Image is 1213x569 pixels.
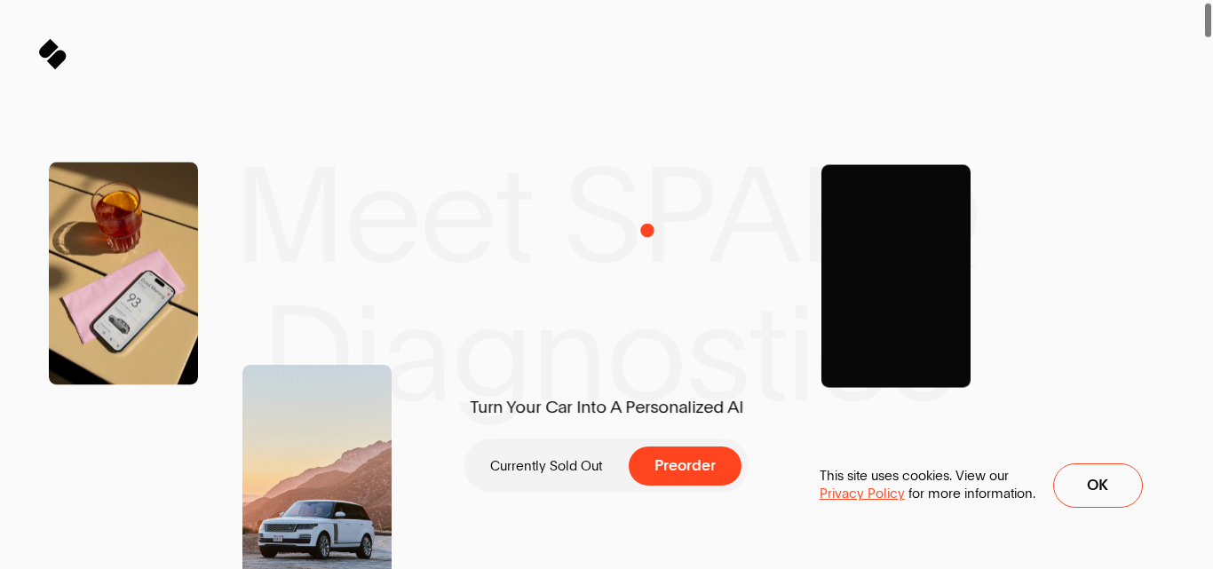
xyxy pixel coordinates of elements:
p: This site uses cookies. View our for more information. [820,467,1035,503]
span: Ok [1087,478,1108,494]
img: Product Shot of a SPARQ Diagnostics Device [1015,323,1164,452]
p: Currently Sold Out [490,457,602,476]
button: Preorder [629,447,741,486]
a: Privacy Policy [820,485,905,503]
span: Turn Your Car Into A Personalized AI [439,396,773,419]
img: SPARQ app open in an iPhone on the Table [49,162,198,385]
button: Ok [1053,463,1143,508]
span: Turn Your Car Into A Personalized AI [470,396,743,419]
span: Preorder [654,458,716,474]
